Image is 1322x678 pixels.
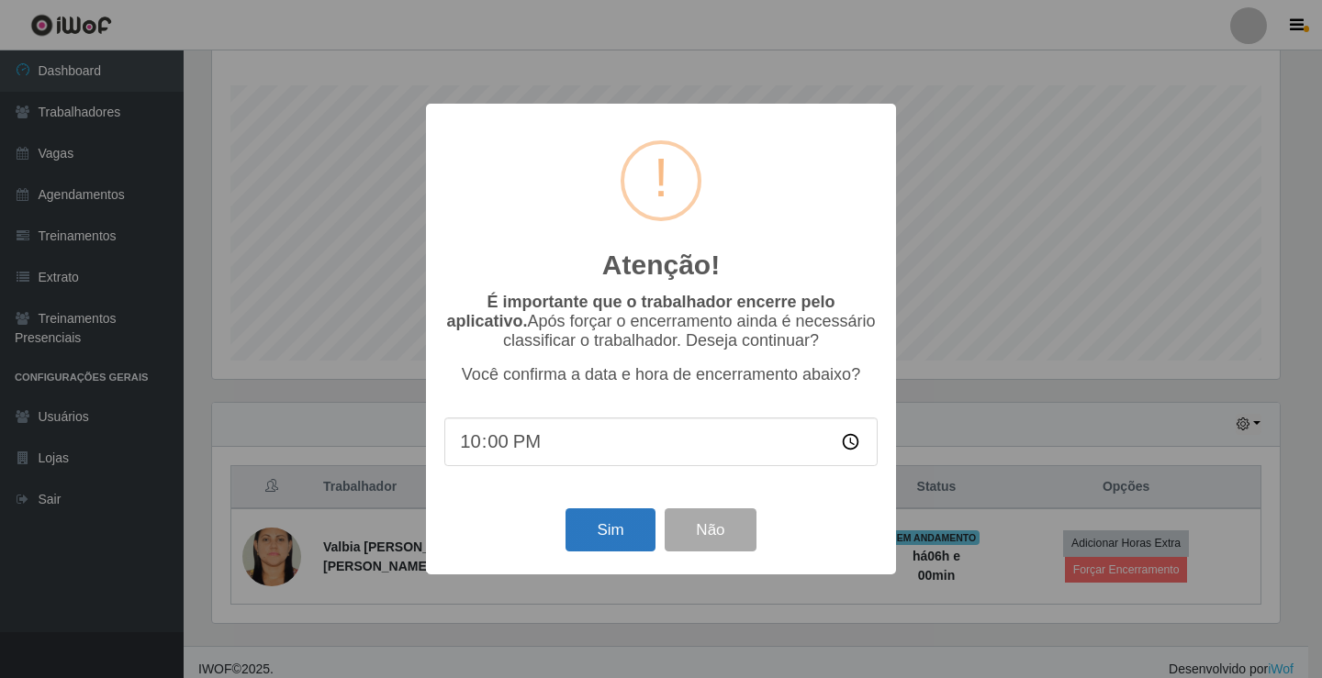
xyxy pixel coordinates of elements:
[566,508,655,551] button: Sim
[602,249,720,282] h2: Atenção!
[446,293,835,330] b: É importante que o trabalhador encerre pelo aplicativo.
[444,293,878,350] p: Após forçar o encerramento ainda é necessário classificar o trabalhador. Deseja continuar?
[665,508,756,551] button: Não
[444,365,878,384] p: Você confirma a data e hora de encerramento abaixo?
